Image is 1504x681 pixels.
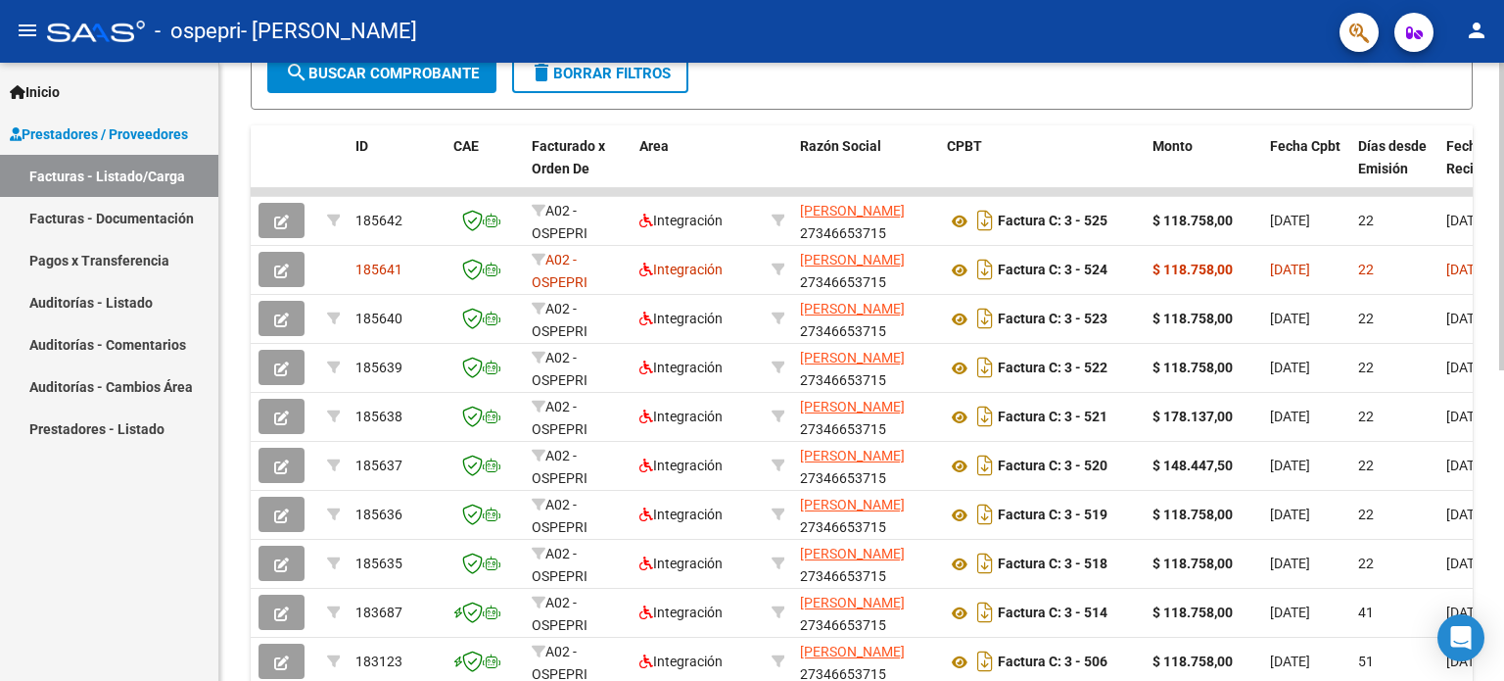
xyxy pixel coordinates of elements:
span: A02 - OSPEPRI [532,595,587,633]
strong: $ 118.758,00 [1152,213,1233,228]
datatable-header-cell: Razón Social [792,125,939,212]
datatable-header-cell: Monto [1145,125,1262,212]
mat-icon: delete [530,61,553,84]
datatable-header-cell: CAE [446,125,524,212]
strong: $ 118.758,00 [1152,311,1233,326]
span: 41 [1358,605,1374,620]
span: 22 [1358,409,1374,424]
span: Integración [639,605,723,620]
strong: Factura C: 3 - 521 [998,410,1107,425]
span: A02 - OSPEPRI [532,546,587,584]
span: Prestadores / Proveedores [10,123,188,145]
span: [PERSON_NAME] [800,203,905,219]
span: [DATE] [1446,458,1486,473]
datatable-header-cell: ID [348,125,446,212]
datatable-header-cell: Fecha Cpbt [1262,125,1350,212]
span: [PERSON_NAME] [800,350,905,365]
span: 185636 [355,507,402,522]
span: [DATE] [1270,262,1310,277]
i: Descargar documento [972,450,998,481]
span: Integración [639,654,723,669]
div: 27346653715 [800,543,931,584]
button: Borrar Filtros [512,54,688,93]
span: ID [355,138,368,154]
span: Facturado x Orden De [532,138,605,176]
span: [PERSON_NAME] [800,399,905,414]
span: [DATE] [1270,360,1310,375]
strong: $ 118.758,00 [1152,507,1233,522]
span: [DATE] [1270,654,1310,669]
strong: $ 118.758,00 [1152,556,1233,571]
i: Descargar documento [972,352,998,383]
span: Integración [639,262,723,277]
span: CPBT [947,138,982,154]
i: Descargar documento [972,303,998,334]
strong: Factura C: 3 - 519 [998,508,1107,523]
span: [PERSON_NAME] [800,595,905,610]
div: 27346653715 [800,347,931,388]
span: [DATE] [1270,213,1310,228]
span: [PERSON_NAME] [800,644,905,659]
span: [PERSON_NAME] [800,301,905,316]
span: 22 [1358,507,1374,522]
mat-icon: search [285,61,308,84]
strong: Factura C: 3 - 522 [998,361,1107,376]
span: [DATE] [1446,213,1486,228]
span: [DATE] [1270,409,1310,424]
strong: $ 118.758,00 [1152,262,1233,277]
span: A02 - OSPEPRI [532,350,587,388]
span: Integración [639,360,723,375]
strong: $ 148.447,50 [1152,458,1233,473]
span: Borrar Filtros [530,65,671,82]
strong: $ 118.758,00 [1152,360,1233,375]
span: A02 - OSPEPRI [532,399,587,437]
span: A02 - OSPEPRI [532,301,587,339]
span: Integración [639,311,723,326]
datatable-header-cell: Area [632,125,764,212]
i: Descargar documento [972,254,998,285]
span: Area [639,138,669,154]
strong: Factura C: 3 - 518 [998,557,1107,572]
mat-icon: menu [16,19,39,42]
div: 27346653715 [800,592,931,633]
i: Descargar documento [972,548,998,579]
span: 185638 [355,409,402,424]
span: 185642 [355,213,402,228]
span: 185637 [355,458,402,473]
span: Buscar Comprobante [285,65,479,82]
button: Buscar Comprobante [267,54,496,93]
div: 27346653715 [800,396,931,437]
span: A02 - OSPEPRI [532,497,587,535]
strong: Factura C: 3 - 525 [998,214,1107,229]
span: Razón Social [800,138,881,154]
strong: Factura C: 3 - 506 [998,655,1107,670]
span: Integración [639,409,723,424]
div: 27346653715 [800,249,931,290]
span: 185640 [355,311,402,326]
span: [DATE] [1446,507,1486,522]
datatable-header-cell: Facturado x Orden De [524,125,632,212]
span: 22 [1358,311,1374,326]
span: 22 [1358,556,1374,571]
span: [PERSON_NAME] [800,448,905,463]
span: [DATE] [1446,605,1486,620]
strong: Factura C: 3 - 520 [998,459,1107,474]
div: 27346653715 [800,494,931,535]
div: 27346653715 [800,298,931,339]
i: Descargar documento [972,646,998,677]
mat-icon: person [1465,19,1488,42]
span: [DATE] [1446,360,1486,375]
span: [DATE] [1270,507,1310,522]
span: Fecha Cpbt [1270,138,1340,154]
i: Descargar documento [972,401,998,432]
strong: Factura C: 3 - 523 [998,312,1107,327]
strong: $ 178.137,00 [1152,409,1233,424]
span: A02 - OSPEPRI [532,448,587,486]
span: [DATE] [1446,262,1486,277]
span: 22 [1358,262,1374,277]
span: 183687 [355,605,402,620]
datatable-header-cell: Días desde Emisión [1350,125,1438,212]
span: 183123 [355,654,402,669]
i: Descargar documento [972,205,998,236]
i: Descargar documento [972,499,998,530]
